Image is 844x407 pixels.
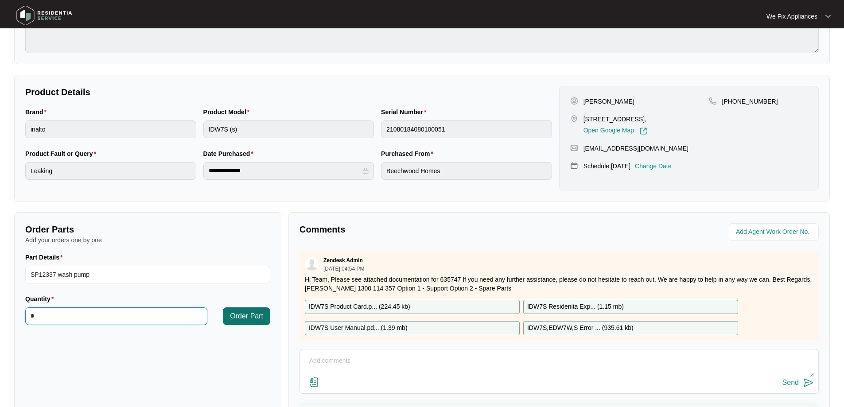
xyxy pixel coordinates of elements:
[803,377,814,388] img: send-icon.svg
[25,295,57,303] label: Quantity
[736,227,813,237] input: Add Agent Work Order No.
[570,115,578,123] img: map-pin
[570,162,578,170] img: map-pin
[25,108,50,116] label: Brand
[25,236,270,244] p: Add your orders one by one
[583,144,688,153] p: [EMAIL_ADDRESS][DOMAIN_NAME]
[381,149,437,158] label: Purchased From
[309,323,408,333] p: IDW7S User Manual.pd... ( 1.39 mb )
[26,308,207,325] input: Quantity
[570,144,578,152] img: map-pin
[25,253,66,262] label: Part Details
[527,323,634,333] p: IDW7S,EDW7W,S Error ... ( 935.61 kb )
[203,149,257,158] label: Date Purchased
[782,379,799,387] div: Send
[766,12,817,21] p: We Fix Appliances
[825,14,831,19] img: dropdown arrow
[381,108,430,116] label: Serial Number
[583,162,630,171] p: Schedule: [DATE]
[722,97,778,106] p: [PHONE_NUMBER]
[25,149,100,158] label: Product Fault or Query
[25,266,270,283] input: Part Details
[782,377,814,389] button: Send
[323,266,364,271] p: [DATE] 04:54 PM
[583,127,647,135] a: Open Google Map
[309,302,410,312] p: IDW7S Product Card.p... ( 224.45 kb )
[25,223,270,236] p: Order Parts
[583,115,647,124] p: [STREET_ADDRESS],
[323,257,363,264] p: Zendesk Admin
[25,162,196,180] input: Product Fault or Query
[309,377,319,388] img: file-attachment-doc.svg
[709,97,717,105] img: map-pin
[203,120,374,138] input: Product Model
[570,97,578,105] img: user-pin
[583,97,634,106] p: [PERSON_NAME]
[230,311,263,322] span: Order Part
[527,302,624,312] p: IDW7S Residenita Exp... ( 1.15 mb )
[25,120,196,138] input: Brand
[305,257,319,271] img: user.svg
[305,275,813,293] p: Hi Team, Please see attached documentation for 635747 If you need any further assistance, please ...
[203,108,253,116] label: Product Model
[635,162,672,171] p: Change Date
[25,86,552,98] p: Product Details
[639,127,647,135] img: Link-External
[223,307,270,325] button: Order Part
[299,223,553,236] p: Comments
[381,162,552,180] input: Purchased From
[381,120,552,138] input: Serial Number
[209,166,361,175] input: Date Purchased
[13,2,75,29] img: residentia service logo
